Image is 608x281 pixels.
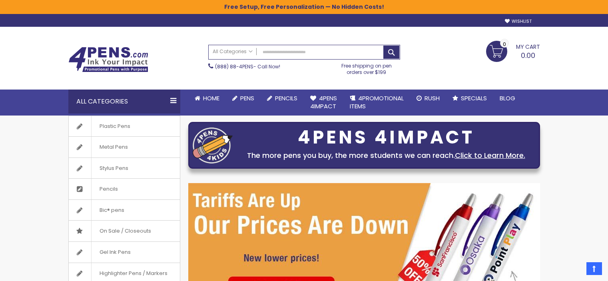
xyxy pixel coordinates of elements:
[69,116,180,137] a: Plastic Pens
[410,90,446,107] a: Rush
[68,90,180,114] div: All Categories
[203,94,219,102] span: Home
[91,179,126,199] span: Pencils
[215,63,280,70] span: - Call Now!
[209,45,257,58] a: All Categories
[493,90,522,107] a: Blog
[215,63,253,70] a: (888) 88-4PENS
[91,221,159,241] span: On Sale / Closeouts
[237,129,536,146] div: 4PENS 4IMPACT
[237,150,536,161] div: The more pens you buy, the more students we can reach.
[310,94,337,110] span: 4Pens 4impact
[69,158,180,179] a: Stylus Pens
[91,116,138,137] span: Plastic Pens
[69,242,180,263] a: Gel Ink Pens
[521,50,535,60] span: 0.00
[343,90,410,116] a: 4PROMOTIONALITEMS
[333,60,400,76] div: Free shipping on pen orders over $199
[500,94,515,102] span: Blog
[240,94,254,102] span: Pens
[425,94,440,102] span: Rush
[446,90,493,107] a: Specials
[91,242,139,263] span: Gel Ink Pens
[68,47,148,72] img: 4Pens Custom Pens and Promotional Products
[350,94,404,110] span: 4PROMOTIONAL ITEMS
[91,158,136,179] span: Stylus Pens
[226,90,261,107] a: Pens
[69,221,180,241] a: On Sale / Closeouts
[586,262,602,275] a: Top
[69,179,180,199] a: Pencils
[193,127,233,163] img: four_pen_logo.png
[261,90,304,107] a: Pencils
[91,200,132,221] span: Bic® pens
[461,94,487,102] span: Specials
[213,48,253,55] span: All Categories
[275,94,297,102] span: Pencils
[304,90,343,116] a: 4Pens4impact
[486,41,540,61] a: 0.00 0
[188,90,226,107] a: Home
[69,137,180,157] a: Metal Pens
[91,137,136,157] span: Metal Pens
[503,40,506,48] span: 0
[505,18,532,24] a: Wishlist
[69,200,180,221] a: Bic® pens
[455,150,525,160] a: Click to Learn More.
